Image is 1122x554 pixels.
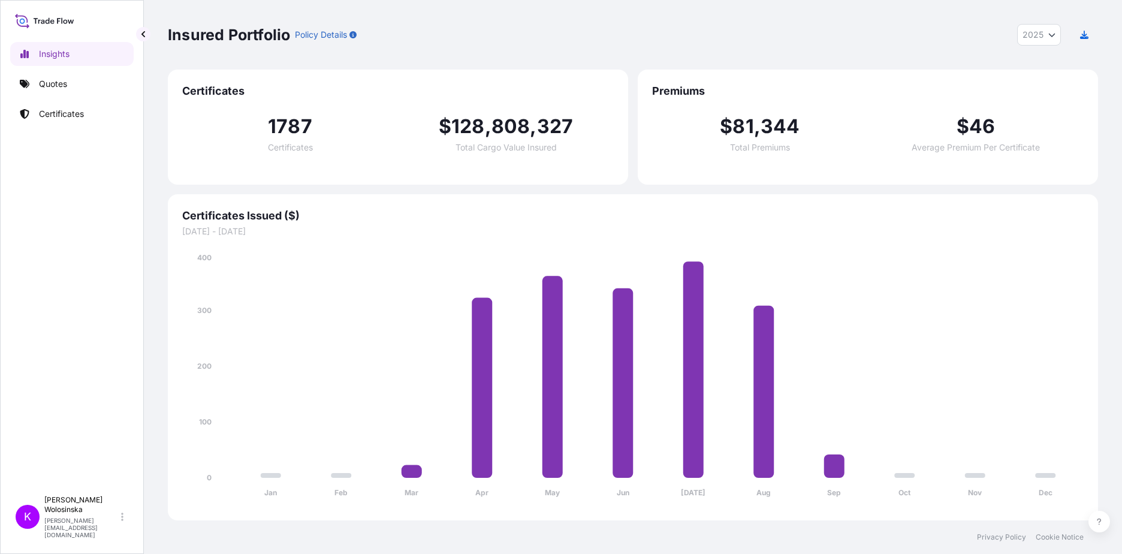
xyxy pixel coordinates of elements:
span: Total Premiums [730,143,790,152]
span: K [24,511,31,523]
a: Privacy Policy [977,532,1026,542]
span: 128 [451,117,485,136]
p: Insured Portfolio [168,25,290,44]
tspan: 300 [197,306,212,315]
span: , [754,117,761,136]
tspan: Nov [968,488,982,497]
span: 344 [761,117,800,136]
a: Certificates [10,102,134,126]
span: Certificates [182,84,614,98]
span: Total Cargo Value Insured [456,143,557,152]
tspan: May [545,488,560,497]
span: 46 [969,117,995,136]
span: Certificates Issued ($) [182,209,1084,223]
tspan: Jan [264,488,277,497]
p: Quotes [39,78,67,90]
a: Cookie Notice [1036,532,1084,542]
span: [DATE] - [DATE] [182,225,1084,237]
span: 327 [537,117,574,136]
a: Insights [10,42,134,66]
p: Policy Details [295,29,347,41]
tspan: 100 [199,417,212,426]
span: 1787 [268,117,312,136]
tspan: Dec [1039,488,1052,497]
span: 81 [732,117,753,136]
span: $ [720,117,732,136]
p: Insights [39,48,70,60]
span: Premiums [652,84,1084,98]
span: $ [957,117,969,136]
p: [PERSON_NAME][EMAIL_ADDRESS][DOMAIN_NAME] [44,517,119,538]
p: Certificates [39,108,84,120]
span: $ [439,117,451,136]
tspan: 0 [207,473,212,482]
tspan: Apr [475,488,488,497]
tspan: 200 [197,362,212,371]
tspan: Aug [756,488,771,497]
span: , [485,117,491,136]
tspan: Jun [617,488,629,497]
tspan: Oct [898,488,911,497]
span: , [530,117,536,136]
span: 2025 [1023,29,1043,41]
p: [PERSON_NAME] Wolosinska [44,495,119,514]
span: 808 [491,117,530,136]
a: Quotes [10,72,134,96]
tspan: Mar [405,488,418,497]
tspan: 400 [197,253,212,262]
tspan: Feb [334,488,348,497]
span: Average Premium Per Certificate [912,143,1040,152]
button: Year Selector [1017,24,1061,46]
span: Certificates [268,143,313,152]
tspan: Sep [827,488,841,497]
tspan: [DATE] [681,488,705,497]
